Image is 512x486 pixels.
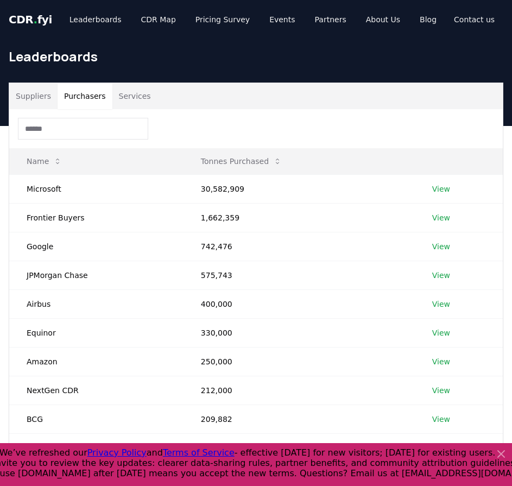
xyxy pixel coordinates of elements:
[184,232,415,261] td: 742,476
[132,10,185,29] a: CDR Map
[9,433,184,462] td: SkiesFifty
[9,289,184,318] td: Airbus
[432,327,450,338] a: View
[9,232,184,261] td: Google
[432,184,450,194] a: View
[9,174,184,203] td: Microsoft
[432,414,450,425] a: View
[9,405,184,433] td: BCG
[9,347,184,376] td: Amazon
[9,261,184,289] td: JPMorgan Chase
[61,10,130,29] a: Leaderboards
[432,241,450,252] a: View
[432,270,450,281] a: View
[357,10,409,29] a: About Us
[184,405,415,433] td: 209,882
[9,203,184,232] td: Frontier Buyers
[192,150,290,172] button: Tonnes Purchased
[445,10,503,29] a: Contact us
[58,83,112,109] button: Purchasers
[112,83,157,109] button: Services
[34,13,37,26] span: .
[432,212,450,223] a: View
[184,289,415,318] td: 400,000
[184,318,415,347] td: 330,000
[9,83,58,109] button: Suppliers
[184,376,415,405] td: 212,000
[184,261,415,289] td: 575,743
[184,433,415,462] td: 200,000
[9,376,184,405] td: NextGen CDR
[9,318,184,347] td: Equinor
[9,13,52,26] span: CDR fyi
[306,10,355,29] a: Partners
[18,150,71,172] button: Name
[184,203,415,232] td: 1,662,359
[432,385,450,396] a: View
[432,299,450,310] a: View
[61,10,445,29] nav: Main
[9,48,503,65] h1: Leaderboards
[184,174,415,203] td: 30,582,909
[411,10,445,29] a: Blog
[432,356,450,367] a: View
[261,10,304,29] a: Events
[187,10,258,29] a: Pricing Survey
[184,347,415,376] td: 250,000
[432,443,450,453] a: View
[9,12,52,27] a: CDR.fyi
